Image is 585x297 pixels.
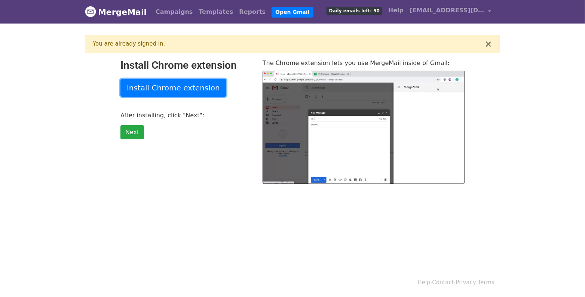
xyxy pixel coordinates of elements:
[263,59,465,67] p: The Chrome extension lets you use MergeMail inside of Gmail:
[548,261,585,297] iframe: Chat Widget
[85,6,96,17] img: MergeMail logo
[418,279,431,286] a: Help
[327,7,382,15] span: Daily emails left: 50
[153,4,196,19] a: Campaigns
[456,279,476,286] a: Privacy
[385,3,407,18] a: Help
[432,279,454,286] a: Contact
[93,40,485,48] div: You are already signed in.
[407,3,494,21] a: [EMAIL_ADDRESS][DOMAIN_NAME]
[410,6,484,15] span: [EMAIL_ADDRESS][DOMAIN_NAME]
[120,59,251,72] h2: Install Chrome extension
[120,125,144,139] a: Next
[120,111,251,119] p: After installing, click "Next":
[485,40,492,49] button: ×
[120,79,226,97] a: Install Chrome extension
[272,7,313,18] a: Open Gmail
[85,4,147,20] a: MergeMail
[324,3,385,18] a: Daily emails left: 50
[196,4,236,19] a: Templates
[236,4,269,19] a: Reports
[478,279,494,286] a: Terms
